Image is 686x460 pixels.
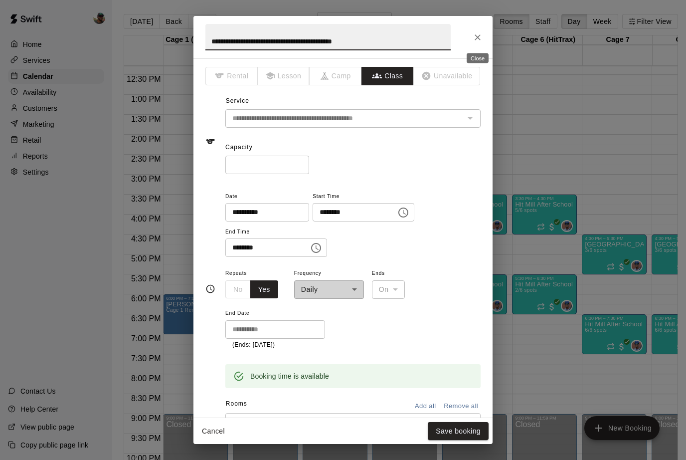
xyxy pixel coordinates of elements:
[409,399,441,414] button: Add all
[226,400,247,407] span: Rooms
[469,28,487,46] button: Close
[225,109,481,128] div: The service of an existing booking cannot be changed
[310,67,362,85] span: The type of an existing booking cannot be changed
[258,67,310,85] span: The type of an existing booking cannot be changed
[225,190,309,204] span: Date
[463,417,477,431] button: Open
[441,399,481,414] button: Remove all
[225,267,286,280] span: Repeats
[313,190,414,204] span: Start Time
[226,97,249,104] span: Service
[225,320,318,339] input: Choose date, selected date is Aug 21, 2025
[428,422,489,441] button: Save booking
[372,280,405,299] div: On
[225,280,278,299] div: outlined button group
[205,284,215,294] svg: Timing
[414,67,481,85] span: The type of an existing booking cannot be changed
[232,340,318,350] p: (Ends: [DATE])
[225,226,327,239] span: End Time
[205,67,258,85] span: The type of an existing booking cannot be changed
[225,307,325,320] span: End Date
[467,53,489,63] div: Close
[393,203,413,223] button: Choose time, selected time is 5:00 PM
[225,144,253,151] span: Capacity
[197,422,229,441] button: Cancel
[250,280,278,299] button: Yes
[225,203,302,222] input: Choose date, selected date is Aug 19, 2025
[306,238,326,258] button: Choose time, selected time is 6:00 PM
[372,267,405,280] span: Ends
[361,67,414,85] button: Class
[294,267,364,280] span: Frequency
[205,137,215,147] svg: Service
[250,367,329,385] div: Booking time is available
